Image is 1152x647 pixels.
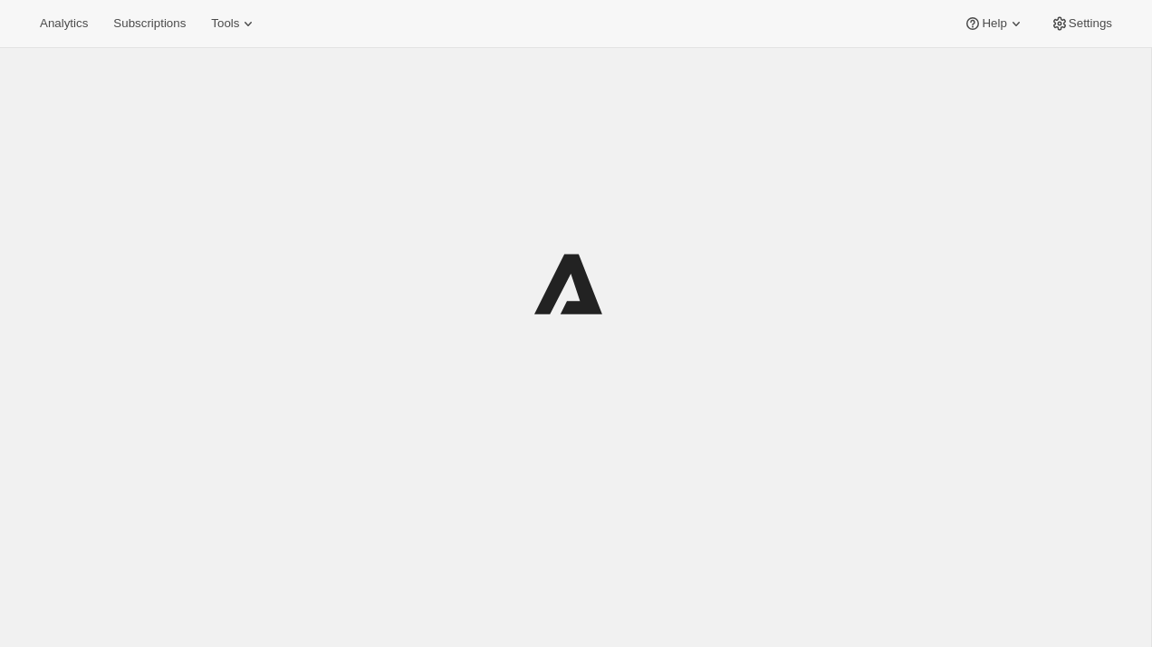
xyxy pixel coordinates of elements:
button: Tools [200,11,268,36]
button: Help [953,11,1035,36]
button: Settings [1040,11,1123,36]
span: Help [982,16,1006,31]
span: Tools [211,16,239,31]
button: Subscriptions [102,11,197,36]
span: Analytics [40,16,88,31]
span: Subscriptions [113,16,186,31]
button: Analytics [29,11,99,36]
span: Settings [1069,16,1112,31]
